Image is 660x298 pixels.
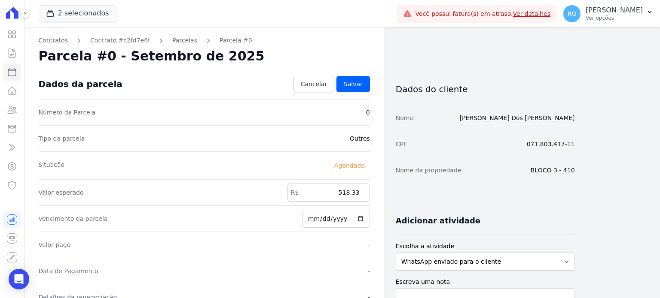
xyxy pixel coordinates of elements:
[39,36,370,45] nav: Breadcrumb
[415,9,550,18] span: Você possui fatura(s) em atraso.
[301,80,327,88] span: Cancelar
[39,267,98,275] dt: Data de Pagamento
[586,15,643,21] p: Ver opções
[396,216,480,226] h3: Adicionar atividade
[527,140,575,148] dd: 071.803.417-11
[344,80,363,88] span: Salvar
[39,241,71,249] dt: Valor pago
[336,76,370,92] a: Salvar
[329,160,370,171] span: Agendado
[9,269,29,289] div: Open Intercom Messenger
[396,166,461,175] dt: Nome da propriedade
[39,134,85,143] dt: Tipo da parcela
[556,2,660,26] button: RO [PERSON_NAME] Ver opções
[568,11,577,17] span: RO
[396,242,575,251] label: Escolha a atividade
[39,5,116,21] button: 2 selecionados
[586,6,643,15] p: [PERSON_NAME]
[39,36,68,45] a: Contratos
[459,114,574,121] a: [PERSON_NAME] Dos [PERSON_NAME]
[350,134,370,143] dd: Outros
[39,108,96,117] dt: Número da Parcela
[90,36,150,45] a: Contrato #c2fd7e6f
[396,140,407,148] dt: CPF
[368,241,370,249] dd: -
[531,166,575,175] dd: BLOCO 3 - 410
[396,277,575,286] label: Escreva uma nota
[293,76,335,92] a: Cancelar
[513,10,551,17] a: Ver detalhes
[39,48,265,64] h2: Parcela #0 - Setembro de 2025
[172,36,197,45] a: Parcelas
[396,114,413,122] dt: Nome
[220,36,252,45] a: Parcela #0
[396,84,575,94] h3: Dados do cliente
[39,160,65,171] dt: Situação
[368,267,370,275] dd: -
[366,108,370,117] dd: 0
[39,188,84,197] dt: Valor esperado
[39,214,108,223] dt: Vencimento da parcela
[39,79,122,89] div: Dados da parcela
